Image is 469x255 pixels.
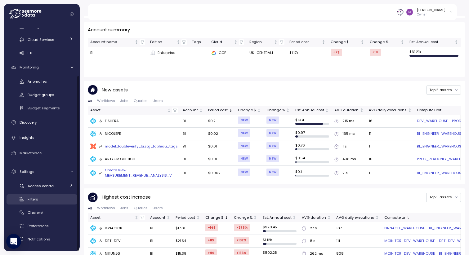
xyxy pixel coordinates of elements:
span: Access control [28,183,54,188]
div: Not sorted [196,215,200,220]
div: NEW [266,117,279,124]
div: Est. Annual cost [263,215,292,221]
div: [PERSON_NAME] [417,7,445,12]
span: Channel [28,210,43,215]
th: Est. Annual costNot sorted [293,106,332,115]
span: Queries [134,206,148,210]
div: Not sorted [292,215,297,220]
td: 1 [366,140,414,153]
div: NEW [238,155,250,162]
span: Notifications [28,237,50,242]
td: $0.01 [206,153,235,166]
div: Tags [192,39,206,45]
td: 1 [366,166,414,180]
div: Change $ [331,39,360,45]
td: BI [180,166,206,180]
div: Cloud [211,39,233,45]
div: Not sorted [234,40,238,44]
td: $0.002 [206,166,235,180]
div: 8 s [310,238,315,244]
td: $ 10.4 [293,115,332,128]
p: Highest cost increase [102,194,151,201]
div: Not sorted [327,215,331,220]
td: BI [180,153,206,166]
a: DEV_WAREHOUSE [417,118,448,124]
th: AVG daily executionsNot sorted [334,213,382,222]
span: Budget groups [28,92,54,97]
td: 10 [366,153,414,166]
th: AssetNot sorted [88,213,148,222]
td: $ 0.76 [293,140,332,153]
td: US_CENTRAL1 [247,47,287,59]
span: Filters [28,197,38,202]
a: BI_ENGINEER_WAREHOUSE [417,144,463,149]
button: Collapse navigation [68,12,76,16]
th: CloudNot sorted [209,38,247,47]
div: Not sorted [408,108,412,112]
th: Est. Annual costNot sorted [407,38,461,47]
div: Edition [150,39,175,45]
div: GCP [211,50,244,56]
th: Period costNot sorted [287,38,328,47]
div: Est. Annual cost [295,108,324,113]
div: Not sorted [176,40,181,44]
span: Users [153,99,163,103]
div: 215 ms [342,118,355,124]
span: All [88,99,92,103]
td: $ 61.21k [407,47,461,59]
div: AVG daily executions [369,108,407,113]
button: Top 5 assets [426,193,461,202]
div: Change $ [205,215,223,221]
a: Anomalies [7,77,77,87]
span: Jobs [120,206,128,210]
div: AVG duration [334,108,359,113]
td: $0.2 [206,115,235,128]
td: $ 928.45 [260,222,299,235]
th: AVG durationNot sorted [332,106,366,115]
th: AccountNot sorted [180,106,206,115]
span: Worfklows [97,99,115,103]
div: NEW [238,169,250,176]
div: 408 ms [342,156,356,162]
div: Period cost [289,39,320,45]
div: Account name [90,39,133,45]
div: Not sorted [400,40,404,44]
div: Est. Annual cost [409,39,453,45]
span: Jobs [120,99,128,103]
a: ETL [7,48,77,58]
td: BI [180,115,206,128]
div: Region [249,39,273,45]
td: 187 [334,222,382,235]
td: $1.17k [287,47,328,59]
a: Preferences [7,221,77,231]
a: Channel [7,207,77,218]
div: Not sorted [321,40,326,44]
a: MOINITOR_DEV_WAREHOUSE [384,238,435,244]
div: 165 ms [342,131,355,137]
a: Access control [7,181,77,191]
div: +11 $ [205,237,217,244]
td: $ 0.54 [293,153,332,166]
a: Insights [7,132,77,144]
div: NEW [266,129,279,136]
p: Owner [417,12,445,17]
a: BI_ENGINEER_WAREHOUSE [417,170,463,176]
div: +102 % [234,237,249,244]
td: $21.54 [173,235,203,248]
span: Enterprise [158,50,175,56]
td: 16 [366,115,414,128]
span: Discovery [20,120,37,125]
div: model.doubleverify_bi.stg_tableau_tags [99,144,178,149]
span: Anomalies [28,79,47,84]
th: Change $Sorted descending [203,213,231,222]
th: AccountNot sorted [148,213,173,222]
a: PINNACLE_WAREHOUSE [384,226,425,231]
div: 2 s [342,170,348,176]
td: $ 0.1 [293,166,332,180]
div: Asset [90,215,134,221]
div: Sorted descending [224,215,229,220]
td: BI [148,222,173,235]
p: New assets [102,86,128,94]
a: Cloud Services [7,34,77,45]
td: $0.02 [206,128,235,140]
